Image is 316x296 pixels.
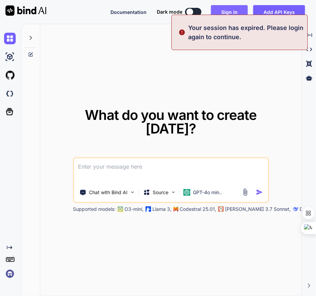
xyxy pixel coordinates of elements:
[153,189,168,196] p: Source
[4,51,16,63] img: ai-studio
[146,206,151,212] img: Llama2
[4,88,16,99] img: darkCloudIdeIcon
[5,5,46,16] img: Bind AI
[157,9,182,15] span: Dark mode
[293,206,299,212] img: claude
[179,23,185,42] img: alert
[211,5,248,19] button: Sign in
[73,206,116,213] p: Supported models:
[188,23,303,42] p: Your session has expired. Please login again to continue.
[225,206,291,213] p: [PERSON_NAME] 3.7 Sonnet,
[170,189,176,195] img: Pick Models
[256,189,263,196] img: icon
[4,33,16,44] img: chat
[124,206,144,213] p: O3-mini,
[218,206,224,212] img: claude
[118,206,123,212] img: GPT-4
[110,9,147,15] span: Documentation
[4,69,16,81] img: githubLight
[183,189,190,196] img: GPT-4o mini
[85,107,257,137] span: What do you want to create [DATE]?
[4,268,16,280] img: signin
[152,206,171,213] p: Llama 3,
[110,9,147,16] button: Documentation
[89,189,127,196] p: Chat with Bind AI
[193,189,222,196] p: GPT-4o min..
[253,5,305,19] button: Add API Keys
[130,189,135,195] img: Pick Tools
[241,188,249,196] img: attachment
[180,206,216,213] p: Codestral 25.01,
[174,207,178,212] img: Mistral-AI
